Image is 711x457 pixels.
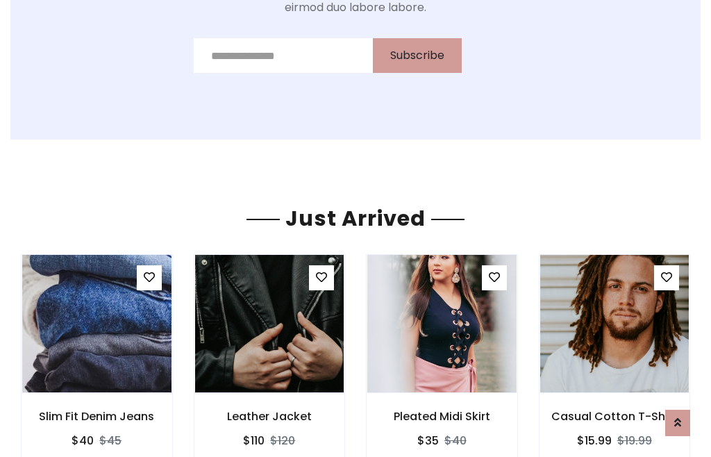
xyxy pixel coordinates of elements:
[270,433,295,449] del: $120
[243,434,265,447] h6: $110
[280,203,431,233] span: Just Arrived
[367,410,517,423] h6: Pleated Midi Skirt
[99,433,122,449] del: $45
[194,410,345,423] h6: Leather Jacket
[617,433,652,449] del: $19.99
[539,410,690,423] h6: Casual Cotton T-Shirt
[444,433,467,449] del: $40
[22,410,172,423] h6: Slim Fit Denim Jeans
[72,434,94,447] h6: $40
[577,434,612,447] h6: $15.99
[417,434,439,447] h6: $35
[373,38,462,73] button: Subscribe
